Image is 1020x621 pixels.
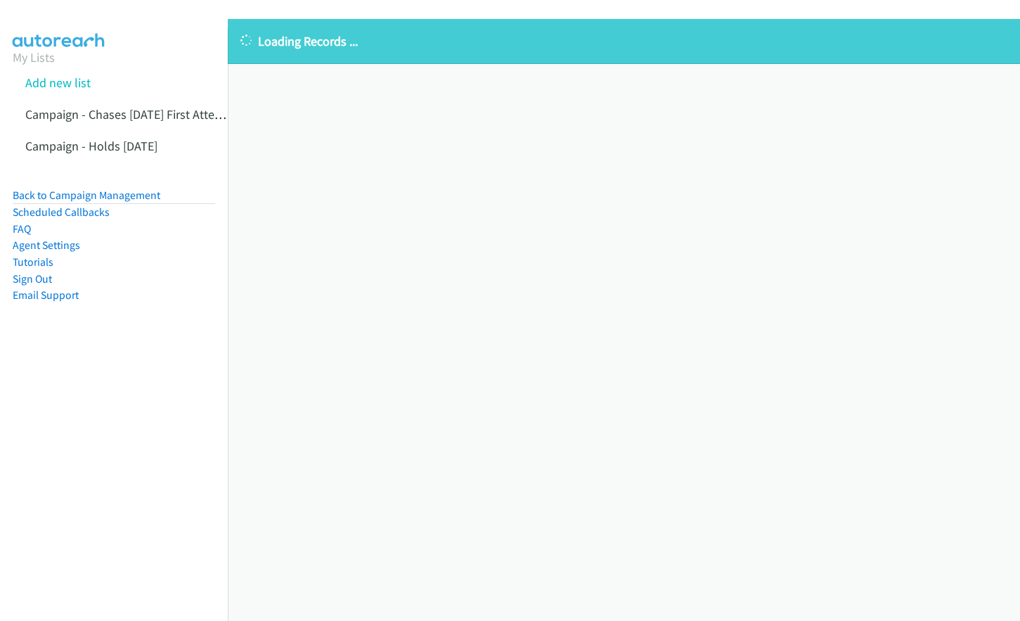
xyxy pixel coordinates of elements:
a: Sign Out [13,272,52,286]
p: Loading Records ... [240,32,1007,51]
a: Scheduled Callbacks [13,205,110,219]
a: FAQ [13,222,31,236]
a: Agent Settings [13,238,80,252]
a: Email Support [13,288,79,302]
a: My Lists [13,49,55,65]
a: Add new list [25,75,91,91]
a: Campaign - Holds [DATE] [25,138,157,154]
a: Back to Campaign Management [13,188,160,202]
a: Tutorials [13,255,53,269]
a: Campaign - Chases [DATE] First Attempts [25,106,242,122]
